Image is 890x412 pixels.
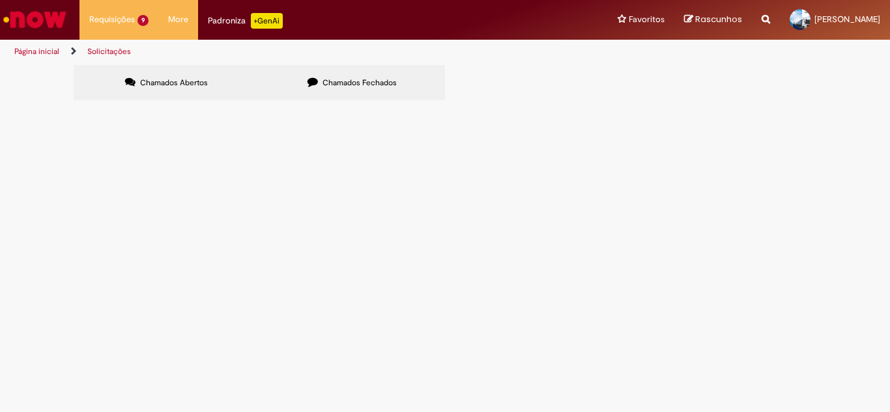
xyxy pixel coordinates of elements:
[629,13,665,26] span: Favoritos
[814,14,880,25] span: [PERSON_NAME]
[137,15,149,26] span: 9
[10,40,584,64] ul: Trilhas de página
[208,13,283,29] div: Padroniza
[323,77,397,88] span: Chamados Fechados
[89,13,135,26] span: Requisições
[168,13,188,26] span: More
[251,13,283,29] p: +GenAi
[1,7,68,33] img: ServiceNow
[695,13,742,25] span: Rascunhos
[87,46,131,57] a: Solicitações
[140,77,208,88] span: Chamados Abertos
[684,14,742,26] a: Rascunhos
[14,46,59,57] a: Página inicial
